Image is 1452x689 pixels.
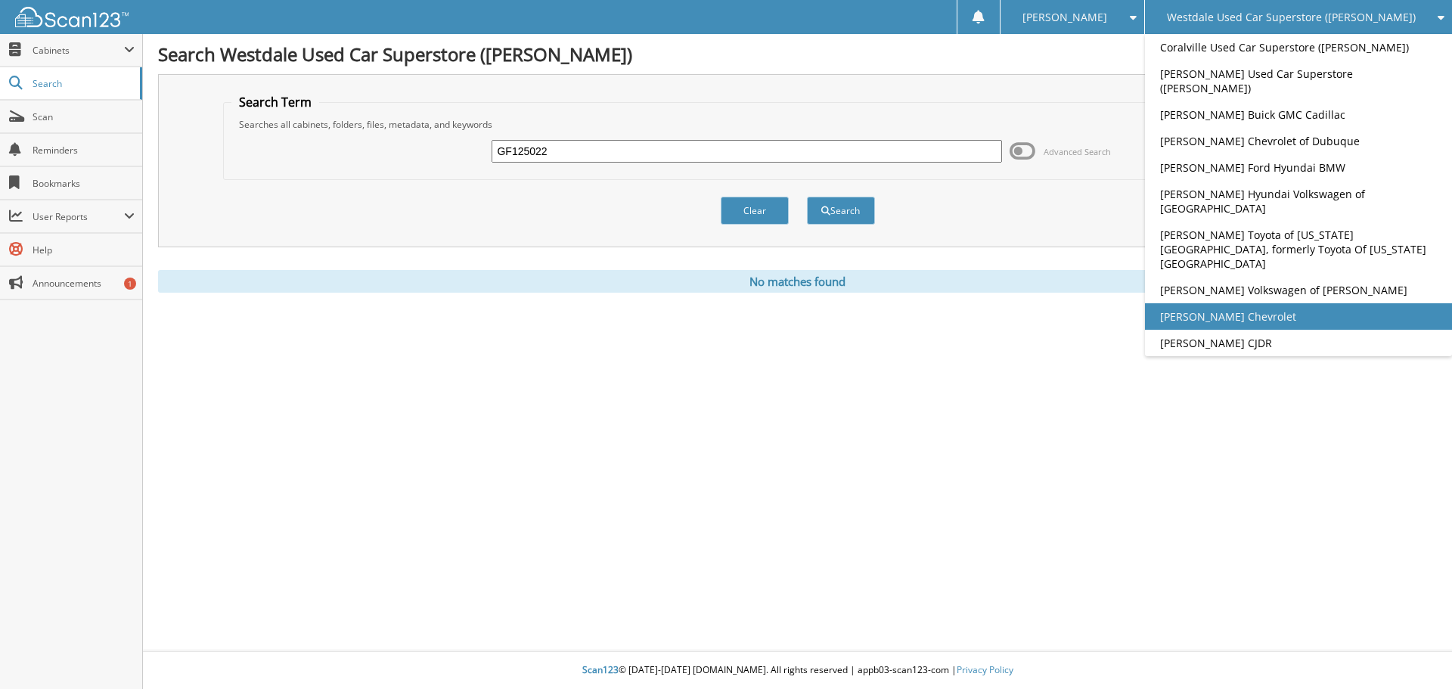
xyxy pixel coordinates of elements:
[33,210,124,223] span: User Reports
[231,94,319,110] legend: Search Term
[1145,34,1452,61] a: Coralville Used Car Superstore ([PERSON_NAME])
[15,7,129,27] img: scan123-logo-white.svg
[33,110,135,123] span: Scan
[1145,61,1452,101] a: [PERSON_NAME] Used Car Superstore ([PERSON_NAME])
[1145,330,1452,356] a: [PERSON_NAME] CJDR
[33,177,135,190] span: Bookmarks
[1145,128,1452,154] a: [PERSON_NAME] Chevrolet of Dubuque
[231,118,1364,131] div: Searches all cabinets, folders, files, metadata, and keywords
[1145,154,1452,181] a: [PERSON_NAME] Ford Hyundai BMW
[33,44,124,57] span: Cabinets
[143,652,1452,689] div: © [DATE]-[DATE] [DOMAIN_NAME]. All rights reserved | appb03-scan123-com |
[33,277,135,290] span: Announcements
[807,197,875,225] button: Search
[582,663,619,676] span: Scan123
[124,278,136,290] div: 1
[33,244,135,256] span: Help
[33,77,132,90] span: Search
[1145,222,1452,277] a: [PERSON_NAME] Toyota of [US_STATE][GEOGRAPHIC_DATA], formerly Toyota Of [US_STATE][GEOGRAPHIC_DATA]
[1044,146,1111,157] span: Advanced Search
[1145,101,1452,128] a: [PERSON_NAME] Buick GMC Cadillac
[1145,277,1452,303] a: [PERSON_NAME] Volkswagen of [PERSON_NAME]
[1145,303,1452,330] a: [PERSON_NAME] Chevrolet
[158,270,1437,293] div: No matches found
[721,197,789,225] button: Clear
[957,663,1013,676] a: Privacy Policy
[1022,13,1107,22] span: [PERSON_NAME]
[33,144,135,157] span: Reminders
[1167,13,1416,22] span: Westdale Used Car Superstore ([PERSON_NAME])
[1145,181,1452,222] a: [PERSON_NAME] Hyundai Volkswagen of [GEOGRAPHIC_DATA]
[158,42,1437,67] h1: Search Westdale Used Car Superstore ([PERSON_NAME])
